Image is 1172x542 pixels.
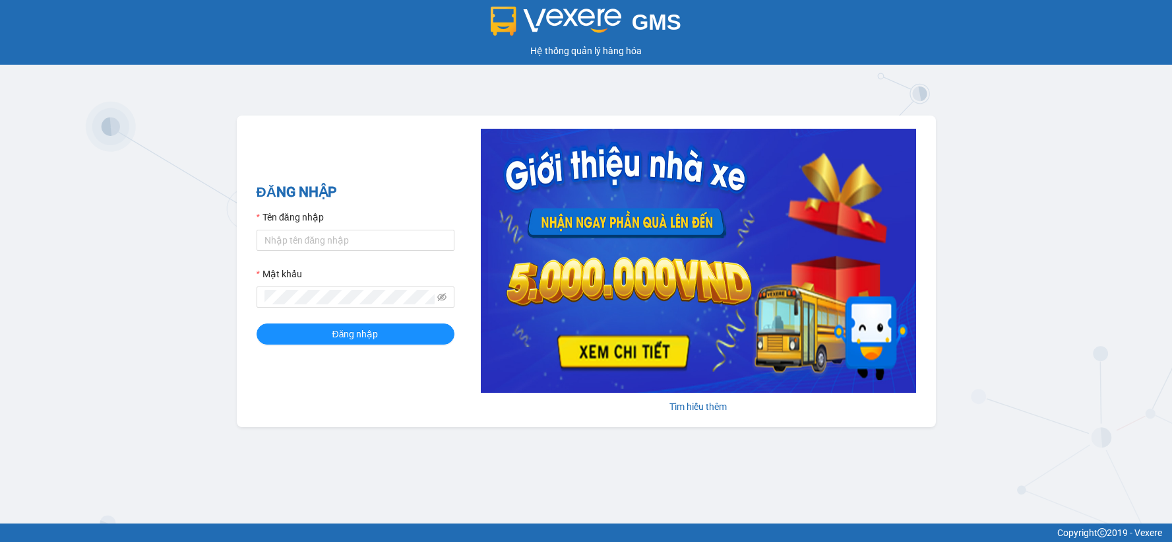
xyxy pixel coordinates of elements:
[437,292,447,302] span: eye-invisible
[10,525,1162,540] div: Copyright 2019 - Vexere
[332,327,379,341] span: Đăng nhập
[481,399,916,414] div: Tìm hiểu thêm
[491,7,621,36] img: logo 2
[257,323,454,345] button: Đăng nhập
[257,210,324,224] label: Tên đăng nhập
[257,230,454,251] input: Tên đăng nhập
[491,20,681,30] a: GMS
[632,10,681,34] span: GMS
[257,267,302,281] label: Mật khẩu
[3,44,1169,58] div: Hệ thống quản lý hàng hóa
[257,182,454,203] h2: ĐĂNG NHẬP
[1097,528,1107,537] span: copyright
[264,290,435,304] input: Mật khẩu
[481,129,916,393] img: banner-0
